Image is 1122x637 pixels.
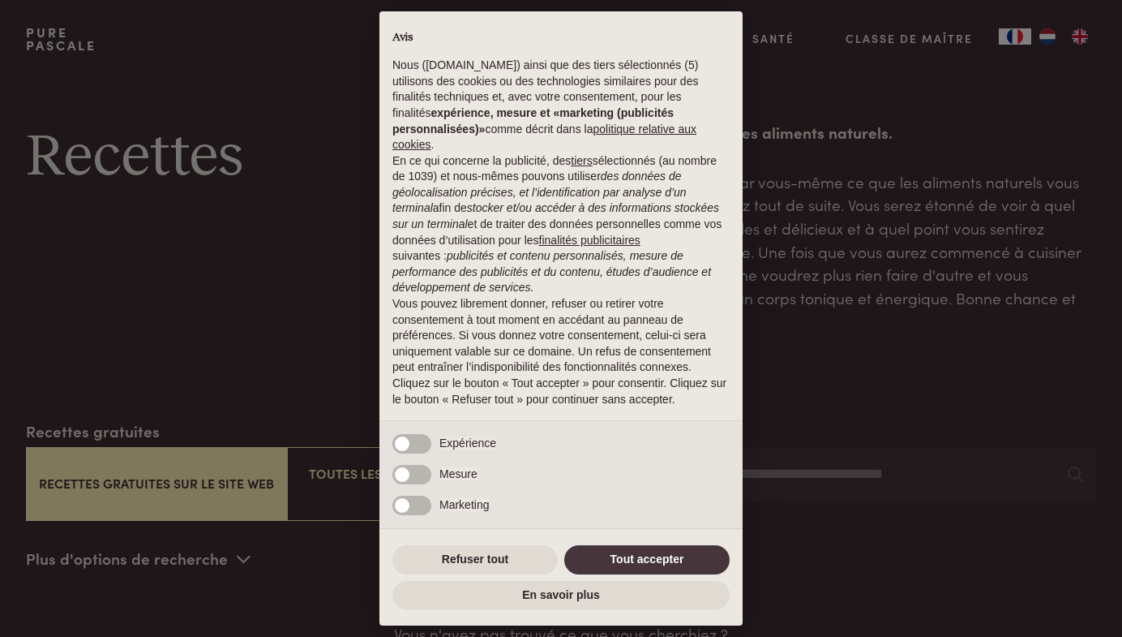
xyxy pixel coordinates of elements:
[392,170,687,214] em: des données de géolocalisation précises, et l’identification par analyse d’un terminal
[392,376,730,407] p: Cliquez sur le bouton « Tout accepter » pour consentir. Cliquez sur le bouton « Refuser tout » po...
[439,437,496,450] span: Expérience
[571,153,592,170] button: tiers
[392,31,730,45] h2: Avis
[392,201,719,230] em: stocker et/ou accéder à des informations stockées sur un terminal
[392,296,730,376] p: Vous pouvez librement donner, refuser ou retirer votre consentement à tout moment en accédant au ...
[392,545,558,575] button: Refuser tout
[392,249,711,294] em: publicités et contenu personnalisés, mesure de performance des publicités et du contenu, études d...
[392,58,730,153] p: Nous ([DOMAIN_NAME]) ainsi que des tiers sélectionnés (5) utilisons des cookies ou des technologi...
[439,467,477,480] span: Mesure
[392,153,730,296] p: En ce qui concerne la publicité, des sélectionnés (au nombre de 1039) et nous-mêmes pouvons utili...
[392,106,674,136] strong: expérience, mesure et «marketing (publicités personnalisées)»
[439,498,489,511] span: Marketing
[392,581,730,610] button: En savoir plus
[539,233,640,249] button: finalités publicitaires
[564,545,730,575] button: Tout accepter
